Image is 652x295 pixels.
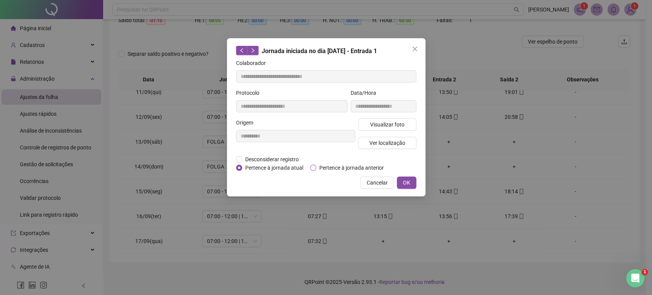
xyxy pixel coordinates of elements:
label: Data/Hora [351,89,381,97]
button: OK [397,177,416,189]
span: close [412,46,418,52]
span: Desconsiderar registro [242,155,302,164]
button: Close [409,43,421,55]
button: Visualizar foto [358,118,416,131]
label: Origem [236,118,258,127]
div: Jornada iniciada no dia [DATE] - Entrada 1 [236,46,416,56]
span: Ver localização [369,139,405,147]
button: left [236,46,248,55]
button: Cancelar [361,177,394,189]
span: left [239,48,244,53]
iframe: Intercom live chat [626,269,644,287]
span: Visualizar foto [370,120,404,129]
span: OK [403,178,410,187]
button: right [247,46,259,55]
button: Ver localização [358,137,416,149]
label: Protocolo [236,89,264,97]
span: right [250,48,256,53]
span: Pertence à jornada anterior [316,164,387,172]
span: Pertence à jornada atual [242,164,306,172]
label: Colaborador [236,59,271,67]
span: Cancelar [367,178,388,187]
span: 1 [642,269,648,275]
